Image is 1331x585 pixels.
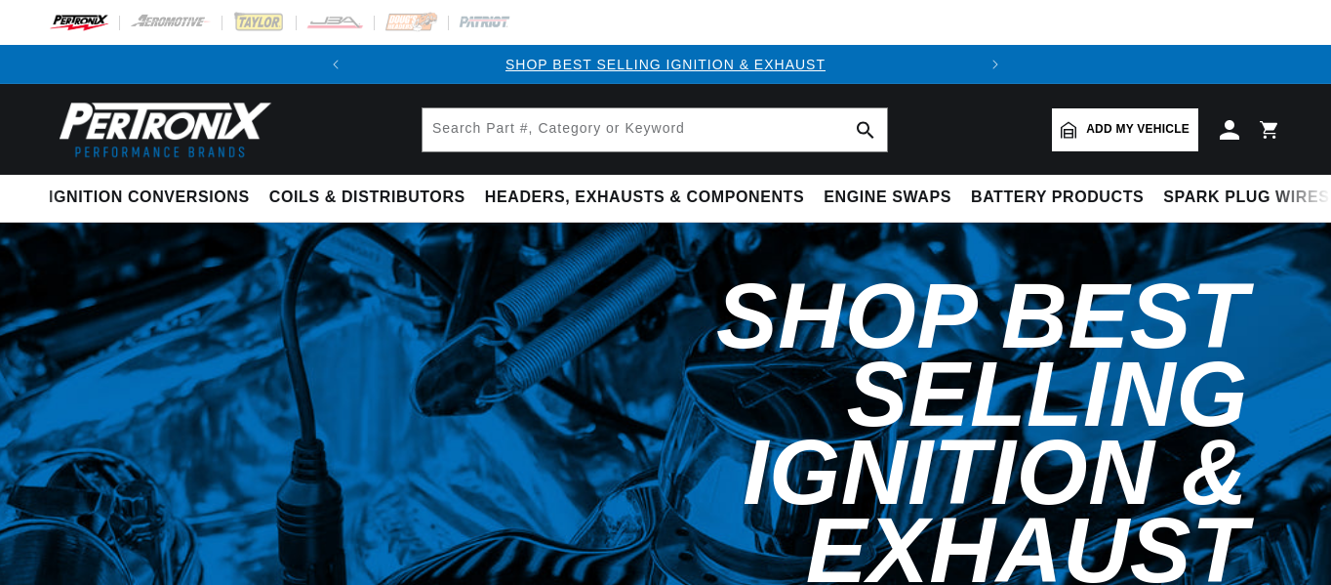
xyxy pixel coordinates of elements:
a: SHOP BEST SELLING IGNITION & EXHAUST [505,57,826,72]
span: Coils & Distributors [269,188,465,208]
span: Add my vehicle [1086,120,1190,139]
summary: Coils & Distributors [260,175,475,221]
summary: Engine Swaps [814,175,961,221]
img: Pertronix [49,96,273,163]
div: 1 of 2 [355,54,976,75]
input: Search Part #, Category or Keyword [423,108,887,151]
button: Translation missing: en.sections.announcements.previous_announcement [316,45,355,84]
span: Headers, Exhausts & Components [485,188,804,208]
span: Engine Swaps [824,188,951,208]
summary: Ignition Conversions [49,175,260,221]
span: Battery Products [971,188,1144,208]
summary: Headers, Exhausts & Components [475,175,814,221]
summary: Battery Products [961,175,1153,221]
span: Ignition Conversions [49,188,250,208]
span: Spark Plug Wires [1163,188,1329,208]
div: Announcement [355,54,976,75]
button: search button [844,108,887,151]
button: Translation missing: en.sections.announcements.next_announcement [976,45,1015,84]
a: Add my vehicle [1052,108,1198,151]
